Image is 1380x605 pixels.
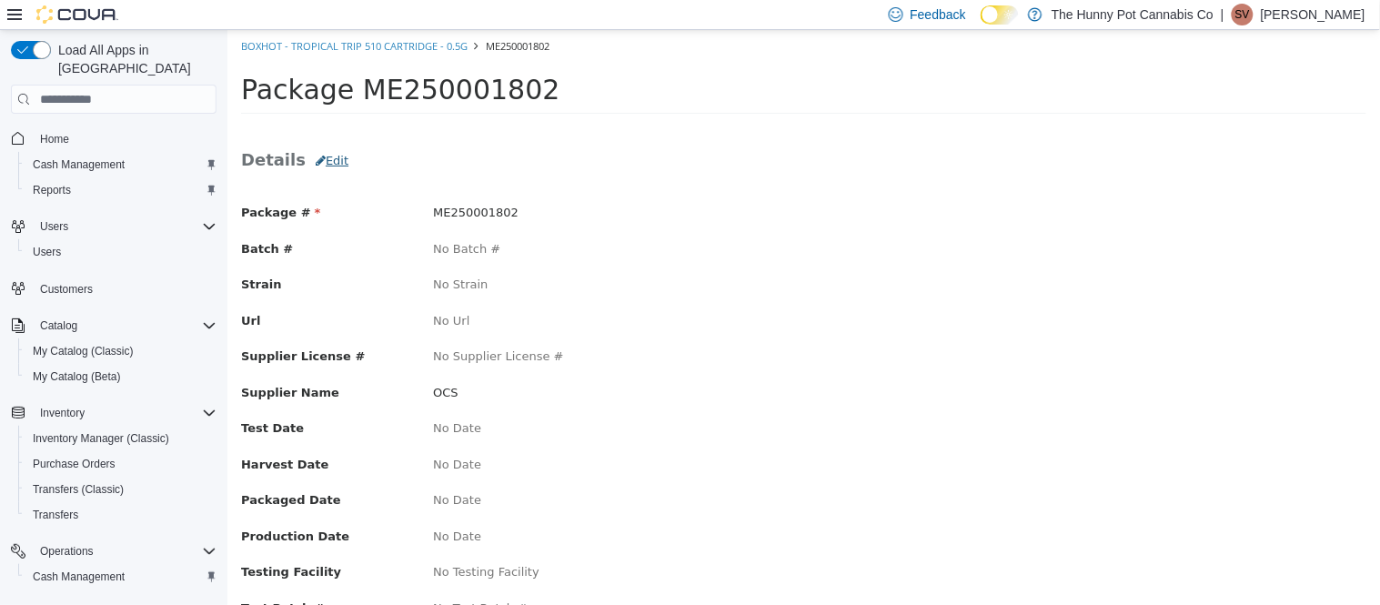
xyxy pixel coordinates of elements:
span: Transfers (Classic) [33,482,124,497]
span: Operations [33,540,217,562]
a: Customers [33,278,100,300]
span: Strain [14,247,54,261]
span: My Catalog (Classic) [33,344,134,358]
button: Catalog [33,315,85,337]
span: My Catalog (Beta) [25,366,217,388]
a: Transfers (Classic) [25,479,131,500]
span: Purchase Orders [25,453,217,475]
span: Supplier License # [14,319,137,333]
span: Home [40,132,69,146]
span: Url [14,284,33,297]
span: Reports [25,179,217,201]
button: Inventory Manager (Classic) [18,426,224,451]
p: | [1221,4,1224,25]
span: Transfers [33,508,78,522]
a: Cash Management [25,154,132,176]
button: Catalog [4,313,224,338]
span: Transfers [25,504,217,526]
p: The Hunny Pot Cannabis Co [1052,4,1214,25]
div: Steve Vandermeulen [1232,4,1254,25]
span: Feedback [911,5,966,24]
a: Reports [25,179,78,201]
button: Users [4,214,224,239]
button: Purchase Orders [18,451,224,477]
button: Transfers [18,502,224,528]
span: Users [25,241,217,263]
button: Operations [4,539,224,564]
span: Purchase Orders [33,457,116,471]
a: Users [25,241,68,263]
span: Users [33,245,61,259]
span: Batch # [14,212,65,226]
span: Cash Management [25,566,217,588]
button: Inventory [33,402,92,424]
span: Transfers (Classic) [25,479,217,500]
a: My Catalog (Classic) [25,340,141,362]
span: Cash Management [25,154,217,176]
button: Users [18,239,224,265]
span: OCS [206,356,231,369]
span: Home [33,126,217,149]
span: Inventory Manager (Classic) [25,428,217,449]
span: Inventory [33,402,217,424]
span: Users [33,216,217,237]
span: My Catalog (Beta) [33,369,121,384]
span: No Url [206,284,242,297]
span: Catalog [40,318,77,333]
a: My Catalog (Beta) [25,366,128,388]
span: Customers [40,282,93,297]
button: Users [33,216,76,237]
span: Load All Apps in [GEOGRAPHIC_DATA] [51,41,217,77]
a: Inventory Manager (Classic) [25,428,176,449]
span: Test Date [14,391,76,405]
button: My Catalog (Classic) [18,338,224,364]
a: Cash Management [25,566,132,588]
span: My Catalog (Classic) [25,340,217,362]
span: Production Date [14,499,122,513]
span: Package # [14,176,93,189]
span: Testing Facility [14,535,114,549]
span: No Batch # [206,212,273,226]
span: SV [1235,4,1250,25]
button: Cash Management [18,152,224,177]
span: Users [40,219,68,234]
span: Inventory Manager (Classic) [33,431,169,446]
span: Supplier Name [14,356,112,369]
span: Package ME250001802 [14,44,333,76]
button: Customers [4,276,224,302]
span: Catalog [33,315,217,337]
button: Operations [33,540,101,562]
button: Inventory [4,400,224,426]
img: Cova [36,5,118,24]
button: Reports [18,177,224,203]
input: Dark Mode [981,5,1019,25]
span: Operations [40,544,94,559]
span: Test Batch # [14,571,97,585]
span: No Date [206,499,254,513]
span: Cash Management [33,570,125,584]
button: Transfers (Classic) [18,477,224,502]
a: Transfers [25,504,86,526]
button: Edit [78,115,131,147]
span: Inventory [40,406,85,420]
button: My Catalog (Beta) [18,364,224,389]
span: Reports [33,183,71,197]
span: Harvest Date [14,428,101,441]
span: ME250001802 [258,9,322,23]
button: Home [4,125,224,151]
button: Cash Management [18,564,224,590]
span: No Supplier License # [206,319,337,333]
span: No Testing Facility [206,535,312,549]
a: Home [33,128,76,150]
span: No Date [206,391,254,405]
span: Details [14,120,78,139]
span: No Date [206,428,254,441]
span: Customers [33,277,217,300]
span: No Test Batch # [206,571,300,585]
a: Purchase Orders [25,453,123,475]
span: No Strain [206,247,260,261]
span: Cash Management [33,157,125,172]
span: Packaged Date [14,463,114,477]
p: [PERSON_NAME] [1261,4,1365,25]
